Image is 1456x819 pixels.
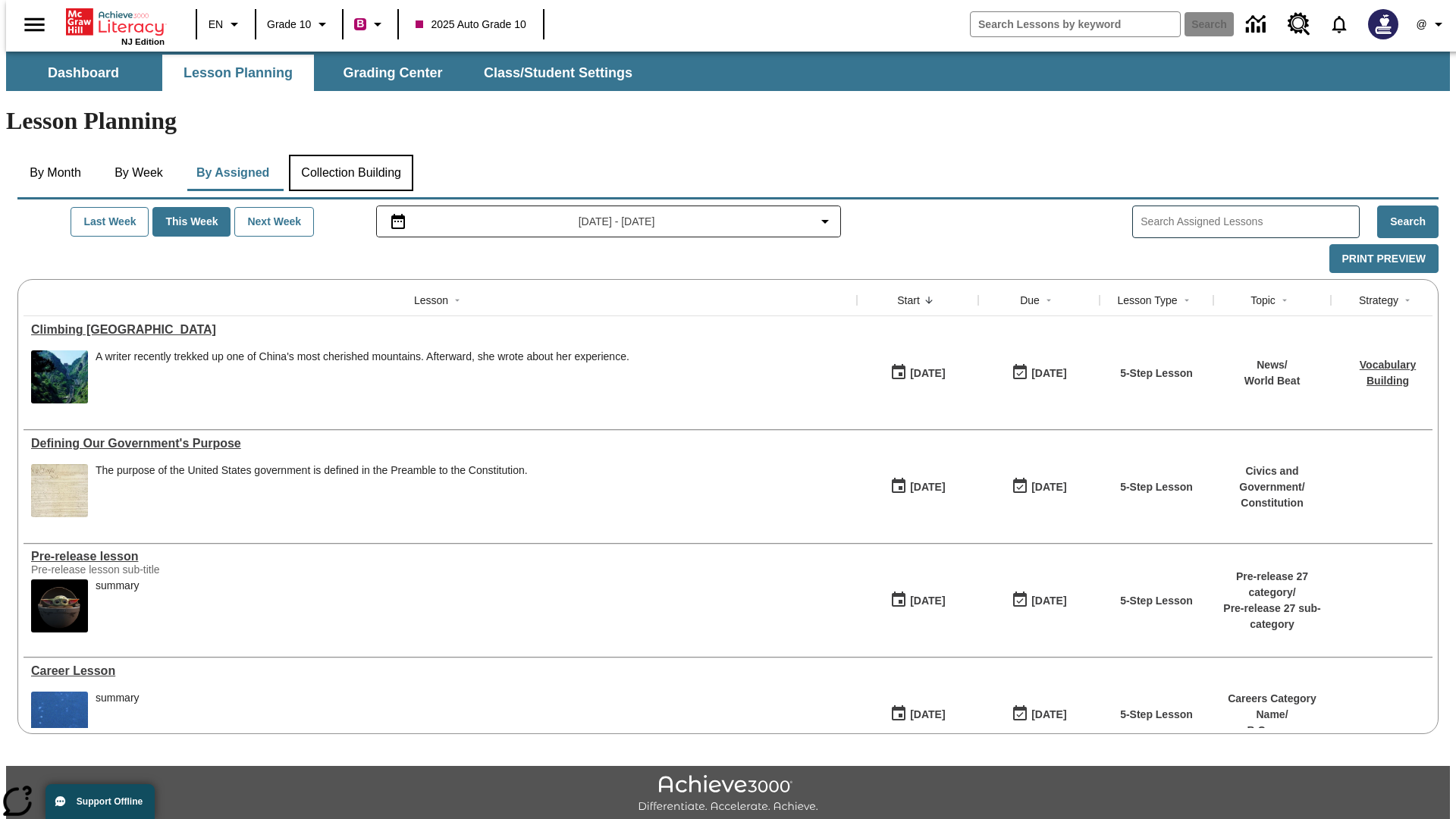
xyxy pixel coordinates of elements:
p: 5-Step Lesson [1120,593,1193,609]
div: A writer recently trekked up one of China's most cherished mountains. Afterward, she wrote about ... [96,350,629,363]
a: Data Center [1237,4,1279,45]
div: SubNavbar [6,55,646,91]
button: Sort [920,291,938,309]
button: Grading Center [317,55,469,91]
button: 03/31/26: Last day the lesson can be accessed [1006,472,1072,501]
div: Due [1020,293,1040,308]
div: Climbing Mount Tai [31,323,849,337]
button: Language: EN, Select a language [202,11,250,38]
button: Sort [1178,291,1196,309]
button: This Week [152,207,231,237]
span: 2025 Auto Grade 10 [416,17,526,33]
span: [DATE] - [DATE] [579,214,655,230]
a: Notifications [1319,5,1359,44]
a: Pre-release lesson, Lessons [31,550,849,563]
button: Open side menu [12,2,57,47]
button: 07/22/25: First time the lesson was available [885,359,950,388]
a: Home [66,7,165,37]
div: [DATE] [1031,705,1066,724]
button: Class/Student Settings [472,55,645,91]
div: Pre-release lesson sub-title [31,563,259,576]
button: Lesson Planning [162,55,314,91]
button: By Assigned [184,155,281,191]
button: 01/25/26: Last day the lesson can be accessed [1006,586,1072,615]
button: Collection Building [289,155,413,191]
button: Sort [1398,291,1417,309]
div: [DATE] [910,364,945,383]
div: Defining Our Government's Purpose [31,437,849,450]
p: 5-Step Lesson [1120,479,1193,495]
button: Dashboard [8,55,159,91]
button: Sort [1040,291,1058,309]
svg: Collapse Date Range Filter [816,212,834,231]
button: Last Week [71,207,149,237]
p: 5-Step Lesson [1120,366,1193,381]
p: Pre-release 27 category / [1221,569,1323,601]
div: SubNavbar [6,52,1450,91]
div: Lesson Type [1117,293,1177,308]
h1: Lesson Planning [6,107,1450,135]
a: Climbing Mount Tai, Lessons [31,323,849,337]
button: Search [1377,206,1439,238]
div: [DATE] [1031,591,1066,610]
button: 07/01/25: First time the lesson was available [885,472,950,501]
span: B [356,14,364,33]
button: By Month [17,155,93,191]
div: [DATE] [1031,364,1066,383]
div: Pre-release lesson [31,550,849,563]
div: summary [96,692,140,704]
div: Strategy [1359,293,1398,308]
button: 06/30/26: Last day the lesson can be accessed [1006,359,1072,388]
img: Avatar [1368,9,1398,39]
button: By Week [101,155,177,191]
a: Defining Our Government's Purpose, Lessons [31,437,849,450]
div: Topic [1250,293,1276,308]
div: Start [897,293,920,308]
div: [DATE] [910,478,945,497]
input: Search Assigned Lessons [1141,211,1359,233]
span: EN [209,17,223,33]
p: News / [1244,357,1301,373]
img: fish [31,692,88,745]
button: Sort [448,291,466,309]
a: Resource Center, Will open in new tab [1279,4,1319,45]
button: Support Offline [45,784,155,819]
button: Next Week [234,207,314,237]
p: Pre-release 27 sub-category [1221,601,1323,632]
p: World Beat [1244,373,1301,389]
button: Sort [1276,291,1294,309]
p: 5-Step Lesson [1120,707,1193,723]
button: Print Preview [1329,244,1439,274]
button: 01/22/25: First time the lesson was available [885,586,950,615]
img: 6000 stone steps to climb Mount Tai in Chinese countryside [31,350,88,403]
div: [DATE] [910,705,945,724]
p: B Careers [1221,723,1323,739]
div: [DATE] [1031,478,1066,497]
div: summary [96,579,140,592]
div: The purpose of the United States government is defined in the Preamble to the Constitution. [96,464,528,477]
img: Achieve3000 Differentiate Accelerate Achieve [638,775,818,814]
button: 01/13/25: First time the lesson was available [885,700,950,729]
button: 01/17/26: Last day the lesson can be accessed [1006,700,1072,729]
p: Careers Category Name / [1221,691,1323,723]
span: Grade 10 [267,17,311,33]
button: Select the date range menu item [383,212,835,231]
img: hero alt text [31,579,88,632]
button: Profile/Settings [1407,11,1456,38]
img: This historic document written in calligraphic script on aged parchment, is the Preamble of the C... [31,464,88,517]
p: Constitution [1221,495,1323,511]
div: [DATE] [910,591,945,610]
input: search field [971,12,1180,36]
a: Vocabulary Building [1360,359,1416,387]
div: A writer recently trekked up one of China's most cherished mountains. Afterward, she wrote about ... [96,350,629,403]
div: summary [96,579,140,632]
div: The purpose of the United States government is defined in the Preamble to the Constitution. [96,464,528,517]
a: Career Lesson, Lessons [31,664,849,678]
button: Grade: Grade 10, Select a grade [261,11,337,38]
span: @ [1416,17,1426,33]
div: summary [96,692,140,745]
